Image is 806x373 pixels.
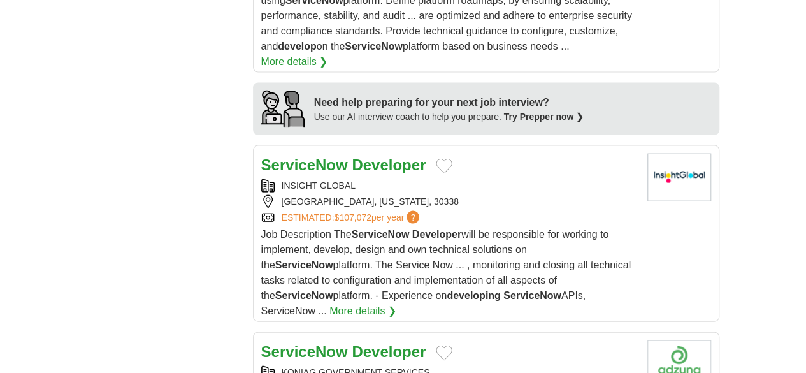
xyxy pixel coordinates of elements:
img: Insight Global logo [647,154,711,201]
strong: Developer [352,343,426,360]
span: ? [407,211,419,224]
strong: ServiceNow [261,343,348,360]
strong: ServiceNow [275,260,333,270]
strong: ServiceNow [275,290,333,301]
a: ServiceNow Developer [261,156,426,173]
strong: ServiceNow [503,290,561,301]
div: [GEOGRAPHIC_DATA], [US_STATE], 30338 [261,195,637,208]
a: ServiceNow Developer [261,343,426,360]
strong: Developer [412,229,461,240]
strong: ServiceNow [261,156,348,173]
a: More details ❯ [261,54,328,69]
strong: Developer [352,156,426,173]
span: Job Description The will be responsible for working to implement, develop, design and own technic... [261,229,631,316]
div: Use our AI interview coach to help you prepare. [314,110,584,124]
strong: ServiceNow [345,41,403,52]
div: Need help preparing for your next job interview? [314,95,584,110]
strong: developing [447,290,500,301]
a: ESTIMATED:$107,072per year? [282,211,422,224]
strong: develop [278,41,316,52]
span: $107,072 [334,212,371,223]
a: More details ❯ [329,304,396,319]
button: Add to favorite jobs [436,346,452,361]
a: Try Prepper now ❯ [504,112,584,122]
strong: ServiceNow [352,229,410,240]
button: Add to favorite jobs [436,159,452,174]
a: INSIGHT GLOBAL [282,180,356,191]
